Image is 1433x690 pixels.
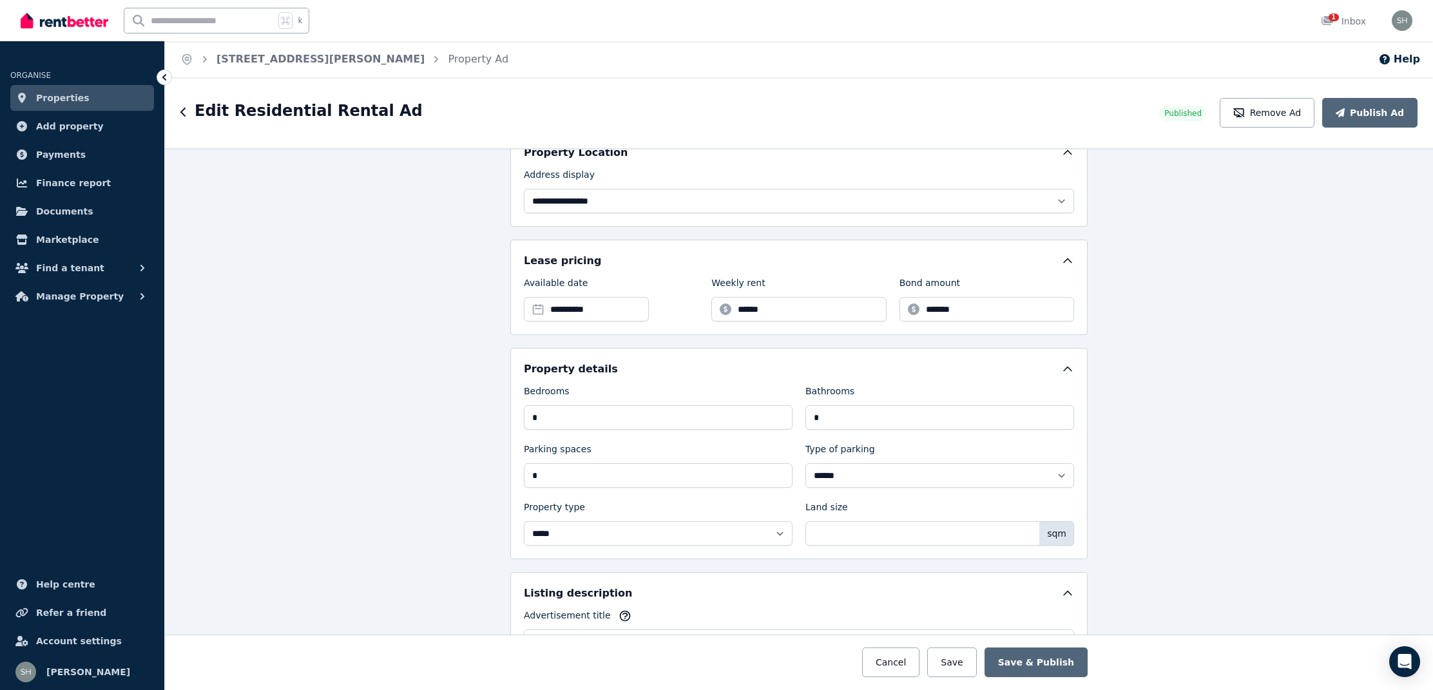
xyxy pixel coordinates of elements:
[36,260,104,276] span: Find a tenant
[524,501,585,519] label: Property type
[36,204,93,219] span: Documents
[862,647,919,677] button: Cancel
[805,385,854,403] label: Bathrooms
[524,609,611,627] label: Advertisement title
[1220,98,1314,128] button: Remove Ad
[36,577,95,592] span: Help centre
[1321,15,1366,28] div: Inbox
[711,276,765,294] label: Weekly rent
[298,15,302,26] span: k
[899,276,960,294] label: Bond amount
[1322,98,1418,128] button: Publish Ad
[524,253,601,269] h5: Lease pricing
[36,119,104,134] span: Add property
[15,662,36,682] img: YI WANG
[10,142,154,168] a: Payments
[448,53,508,65] a: Property Ad
[805,443,875,461] label: Type of parking
[1164,108,1202,119] span: Published
[36,175,111,191] span: Finance report
[10,255,154,281] button: Find a tenant
[1329,14,1339,21] span: 1
[805,501,848,519] label: Land size
[36,633,122,649] span: Account settings
[216,53,425,65] a: [STREET_ADDRESS][PERSON_NAME]
[165,41,524,77] nav: Breadcrumb
[927,647,976,677] button: Save
[10,628,154,654] a: Account settings
[10,85,154,111] a: Properties
[10,283,154,309] button: Manage Property
[524,276,588,294] label: Available date
[10,198,154,224] a: Documents
[985,647,1088,677] button: Save & Publish
[36,605,106,620] span: Refer a friend
[524,145,628,160] h5: Property Location
[10,71,51,80] span: ORGANISE
[524,443,591,461] label: Parking spaces
[36,147,86,162] span: Payments
[10,113,154,139] a: Add property
[46,664,130,680] span: [PERSON_NAME]
[195,101,423,121] h1: Edit Residential Rental Ad
[524,586,632,601] h5: Listing description
[1389,646,1420,677] div: Open Intercom Messenger
[10,227,154,253] a: Marketplace
[10,571,154,597] a: Help centre
[36,90,90,106] span: Properties
[524,168,595,186] label: Address display
[36,232,99,247] span: Marketplace
[1378,52,1420,67] button: Help
[524,385,570,403] label: Bedrooms
[524,361,618,377] h5: Property details
[10,170,154,196] a: Finance report
[21,11,108,30] img: RentBetter
[1392,10,1412,31] img: YI WANG
[10,600,154,626] a: Refer a friend
[36,289,124,304] span: Manage Property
